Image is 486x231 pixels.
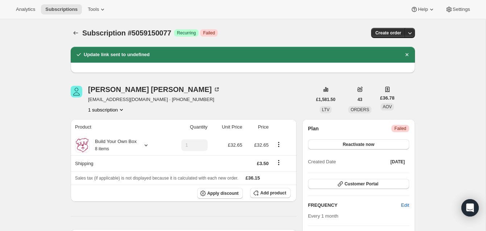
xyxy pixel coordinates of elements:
button: Apply discount [197,188,243,199]
button: Shipping actions [273,159,284,167]
span: £36.15 [246,175,260,181]
span: Tools [88,7,99,12]
span: Apply discount [207,190,239,196]
th: Price [245,119,271,135]
span: LTV [322,107,329,112]
span: Failed [394,126,406,131]
div: Open Intercom Messenger [461,199,479,217]
span: Settings [453,7,470,12]
span: [EMAIL_ADDRESS][DOMAIN_NAME] · [PHONE_NUMBER] [88,96,220,103]
th: Shipping [71,155,166,171]
button: Analytics [12,4,40,14]
span: Create order [375,30,401,36]
span: [DATE] [390,159,405,165]
button: Settings [441,4,474,14]
span: £1,581.50 [316,97,335,102]
button: Customer Portal [308,179,409,189]
div: Build Your Own Box [90,138,137,152]
span: Created Date [308,158,336,165]
span: Add product [260,190,286,196]
button: Subscriptions [41,4,82,14]
h2: FREQUENCY [308,202,401,209]
span: £3.50 [257,161,269,166]
span: £32.65 [254,142,269,148]
span: Help [418,7,428,12]
h2: Update link sent to undefined [84,51,150,58]
span: Recurring [177,30,196,36]
span: Edit [401,202,409,209]
span: Customer Portal [345,181,378,187]
button: [DATE] [386,157,409,167]
span: Rhiannon Cartwright [71,86,82,97]
span: Every 1 month [308,213,338,219]
th: Unit Price [210,119,245,135]
div: [PERSON_NAME] [PERSON_NAME] [88,86,220,93]
button: Add product [250,188,290,198]
span: Subscriptions [45,7,78,12]
button: Product actions [88,106,125,113]
th: Quantity [166,119,209,135]
span: £36.78 [380,94,395,102]
button: Help [406,4,439,14]
button: Tools [83,4,111,14]
button: Product actions [273,140,284,148]
h2: Plan [308,125,319,132]
img: product img [75,138,90,152]
button: £1,581.50 [312,94,340,105]
button: 43 [353,94,366,105]
span: 43 [357,97,362,102]
small: 8 items [95,146,109,151]
span: Subscription #5059150077 [82,29,171,37]
span: AOV [383,104,392,109]
span: Sales tax (if applicable) is not displayed because it is calculated with each new order. [75,176,238,181]
span: £32.65 [228,142,242,148]
button: Dismiss notification [402,50,412,60]
span: Analytics [16,7,35,12]
button: Reactivate now [308,139,409,150]
button: Subscriptions [71,28,81,38]
span: ORDERS [350,107,369,112]
span: Reactivate now [343,142,374,147]
span: Failed [203,30,215,36]
th: Product [71,119,166,135]
button: Create order [371,28,406,38]
button: Edit [397,199,414,211]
